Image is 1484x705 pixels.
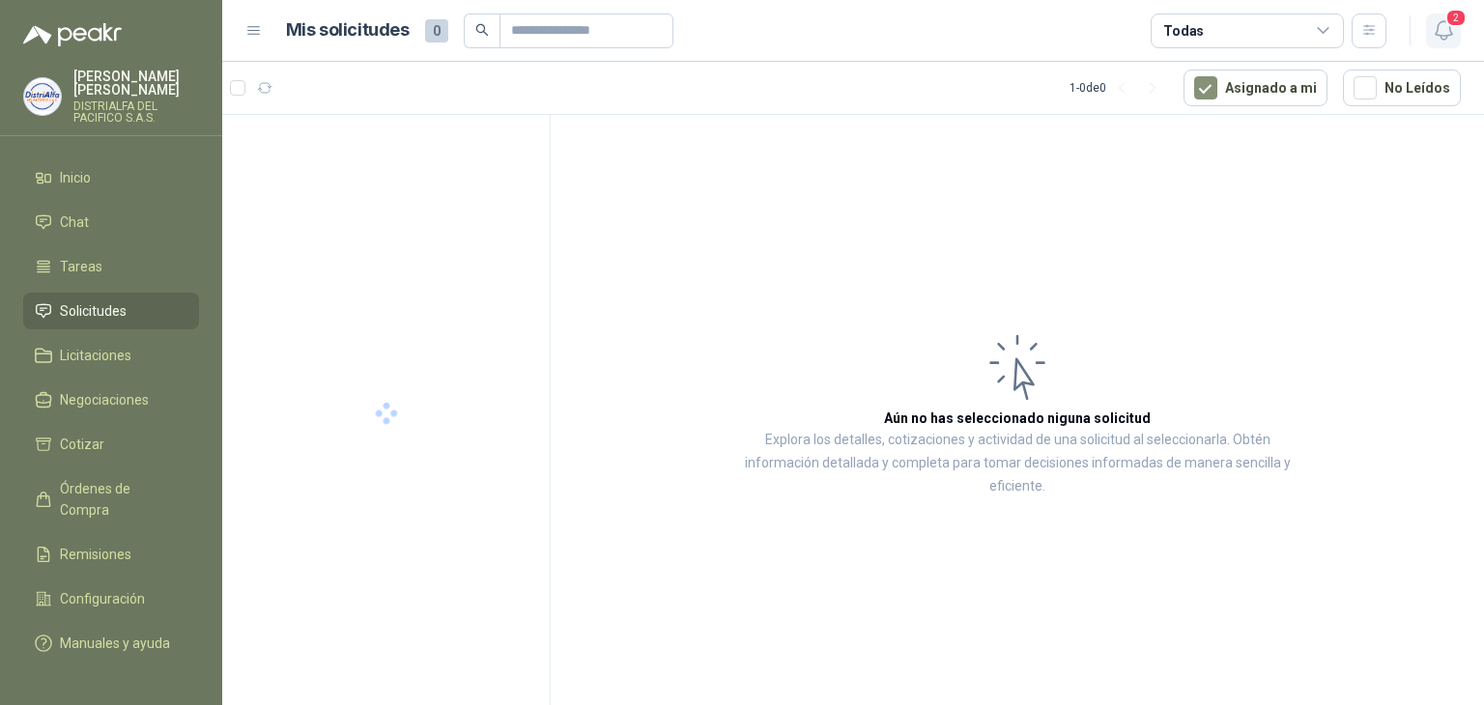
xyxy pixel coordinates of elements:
[60,167,91,188] span: Inicio
[24,78,61,115] img: Company Logo
[23,426,199,463] a: Cotizar
[73,100,199,124] p: DISTRIALFA DEL PACIFICO S.A.S.
[23,536,199,573] a: Remisiones
[60,478,181,521] span: Órdenes de Compra
[425,19,448,42] span: 0
[744,429,1291,498] p: Explora los detalles, cotizaciones y actividad de una solicitud al seleccionarla. Obtén informaci...
[60,389,149,410] span: Negociaciones
[884,408,1151,429] h3: Aún no has seleccionado niguna solicitud
[1070,72,1168,103] div: 1 - 0 de 0
[1163,20,1204,42] div: Todas
[23,204,199,240] a: Chat
[60,345,131,366] span: Licitaciones
[23,248,199,285] a: Tareas
[1426,14,1461,48] button: 2
[60,633,170,654] span: Manuales y ayuda
[1445,9,1467,27] span: 2
[23,580,199,617] a: Configuración
[286,16,410,44] h1: Mis solicitudes
[73,70,199,97] p: [PERSON_NAME] [PERSON_NAME]
[23,470,199,528] a: Órdenes de Compra
[1184,70,1327,106] button: Asignado a mi
[60,211,89,233] span: Chat
[60,300,127,322] span: Solicitudes
[475,23,489,37] span: search
[23,23,122,46] img: Logo peakr
[23,381,199,418] a: Negociaciones
[23,159,199,196] a: Inicio
[1343,70,1461,106] button: No Leídos
[60,588,145,609] span: Configuración
[60,434,104,455] span: Cotizar
[60,544,131,565] span: Remisiones
[60,256,102,277] span: Tareas
[23,293,199,329] a: Solicitudes
[23,337,199,374] a: Licitaciones
[23,625,199,662] a: Manuales y ayuda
